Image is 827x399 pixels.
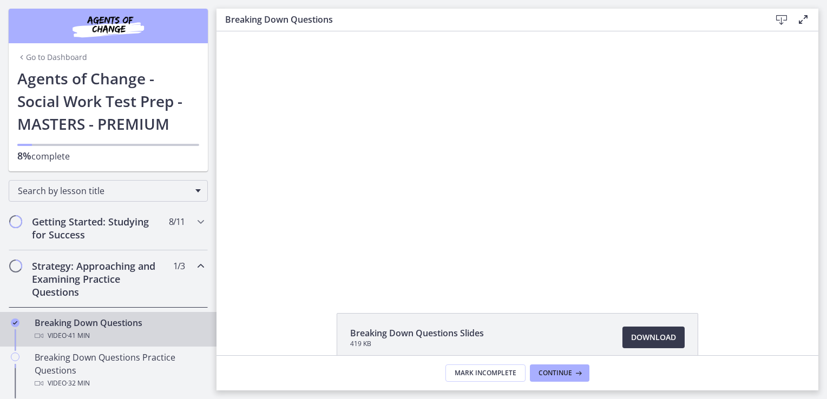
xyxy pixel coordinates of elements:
[67,329,90,342] span: · 41 min
[169,215,185,228] span: 8 / 11
[350,327,484,340] span: Breaking Down Questions Slides
[216,31,818,288] iframe: Video Lesson
[622,327,685,348] a: Download
[173,260,185,272] span: 1 / 3
[17,149,31,162] span: 8%
[35,329,204,342] div: Video
[539,369,572,377] span: Continue
[455,369,516,377] span: Mark Incomplete
[32,215,164,241] h2: Getting Started: Studying for Success
[631,331,676,344] span: Download
[18,185,190,197] span: Search by lesson title
[350,340,484,348] span: 419 KB
[225,13,753,26] h3: Breaking Down Questions
[530,364,589,382] button: Continue
[445,364,526,382] button: Mark Incomplete
[35,351,204,390] div: Breaking Down Questions Practice Questions
[35,377,204,390] div: Video
[17,149,199,163] p: complete
[11,318,19,327] i: Completed
[9,180,208,202] div: Search by lesson title
[32,260,164,298] h2: Strategy: Approaching and Examining Practice Questions
[17,67,199,135] h1: Agents of Change - Social Work Test Prep - MASTERS - PREMIUM
[67,377,90,390] span: · 32 min
[43,13,173,39] img: Agents of Change
[35,316,204,342] div: Breaking Down Questions
[17,52,87,63] a: Go to Dashboard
